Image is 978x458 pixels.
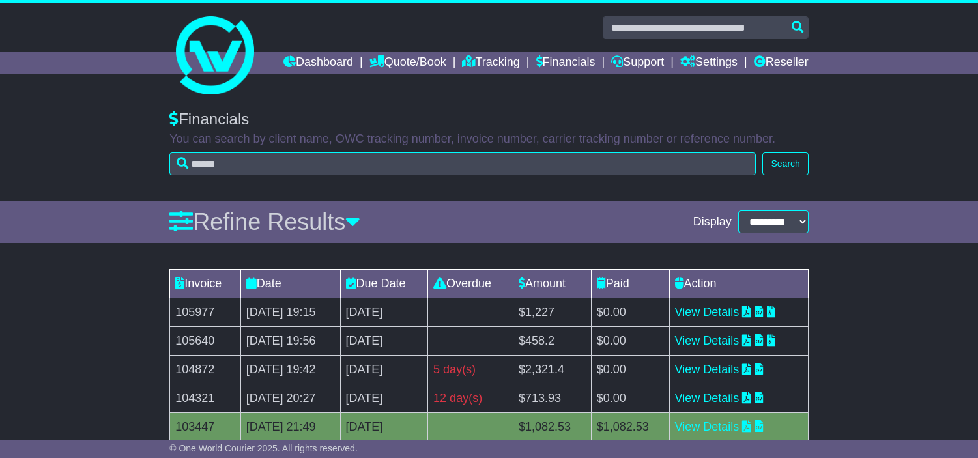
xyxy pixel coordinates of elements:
[669,269,808,298] td: Action
[591,298,669,326] td: $0.00
[240,384,340,412] td: [DATE] 20:27
[369,52,446,74] a: Quote/Book
[240,412,340,441] td: [DATE] 21:49
[340,269,428,298] td: Due Date
[675,334,740,347] a: View Details
[340,384,428,412] td: [DATE]
[675,420,740,433] a: View Details
[591,326,669,355] td: $0.00
[240,355,340,384] td: [DATE] 19:42
[340,355,428,384] td: [DATE]
[170,326,241,355] td: 105640
[170,384,241,412] td: 104321
[591,355,669,384] td: $0.00
[170,269,241,298] td: Invoice
[170,412,241,441] td: 103447
[169,443,358,453] span: © One World Courier 2025. All rights reserved.
[433,390,508,407] div: 12 day(s)
[513,326,591,355] td: $458.2
[680,52,738,74] a: Settings
[169,132,809,147] p: You can search by client name, OWC tracking number, invoice number, carrier tracking number or re...
[611,52,664,74] a: Support
[340,412,428,441] td: [DATE]
[513,384,591,412] td: $713.93
[591,412,669,441] td: $1,082.53
[240,326,340,355] td: [DATE] 19:56
[762,152,808,175] button: Search
[536,52,596,74] a: Financials
[754,52,809,74] a: Reseller
[170,298,241,326] td: 105977
[591,269,669,298] td: Paid
[591,384,669,412] td: $0.00
[428,269,513,298] td: Overdue
[693,215,732,229] span: Display
[433,361,508,379] div: 5 day(s)
[240,269,340,298] td: Date
[513,412,591,441] td: $1,082.53
[675,392,740,405] a: View Details
[675,363,740,376] a: View Details
[170,355,241,384] td: 104872
[340,326,428,355] td: [DATE]
[513,269,591,298] td: Amount
[462,52,519,74] a: Tracking
[169,110,809,129] div: Financials
[675,306,740,319] a: View Details
[283,52,353,74] a: Dashboard
[169,208,360,235] a: Refine Results
[513,355,591,384] td: $2,321.4
[240,298,340,326] td: [DATE] 19:15
[513,298,591,326] td: $1,227
[340,298,428,326] td: [DATE]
